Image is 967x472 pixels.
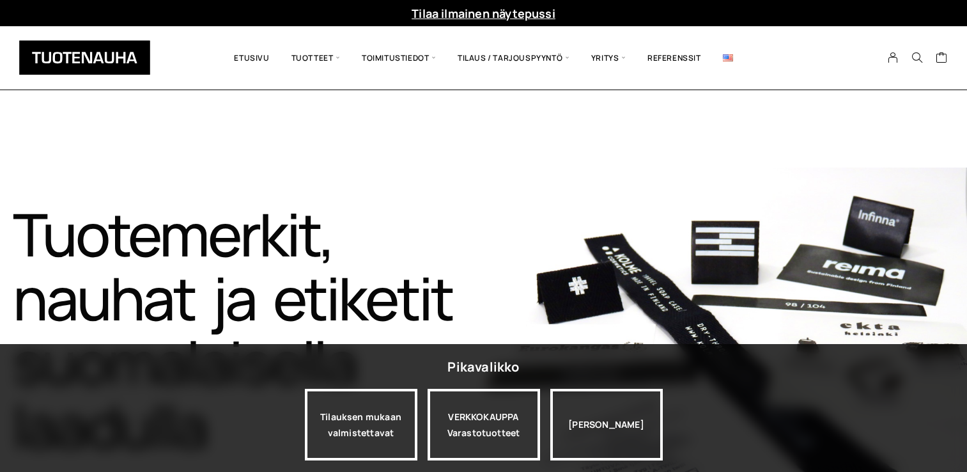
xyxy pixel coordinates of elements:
button: Search [905,52,929,63]
img: Tuotenauha Oy [19,40,150,75]
div: VERKKOKAUPPA Varastotuotteet [428,389,540,460]
span: Tuotteet [281,36,351,80]
img: English [723,54,733,61]
div: Pikavalikko [447,356,519,379]
span: Toimitustiedot [351,36,447,80]
a: Tilaa ilmainen näytepussi [412,6,555,21]
div: [PERSON_NAME] [550,389,663,460]
a: VERKKOKAUPPAVarastotuotteet [428,389,540,460]
a: Tilauksen mukaan valmistettavat [305,389,417,460]
span: Yritys [580,36,637,80]
a: My Account [881,52,906,63]
a: Etusivu [223,36,280,80]
span: Tilaus / Tarjouspyyntö [447,36,580,80]
a: Referenssit [637,36,712,80]
h1: Tuotemerkit, nauhat ja etiketit suomalaisella laadulla​ [13,202,484,458]
a: Cart [936,51,948,67]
